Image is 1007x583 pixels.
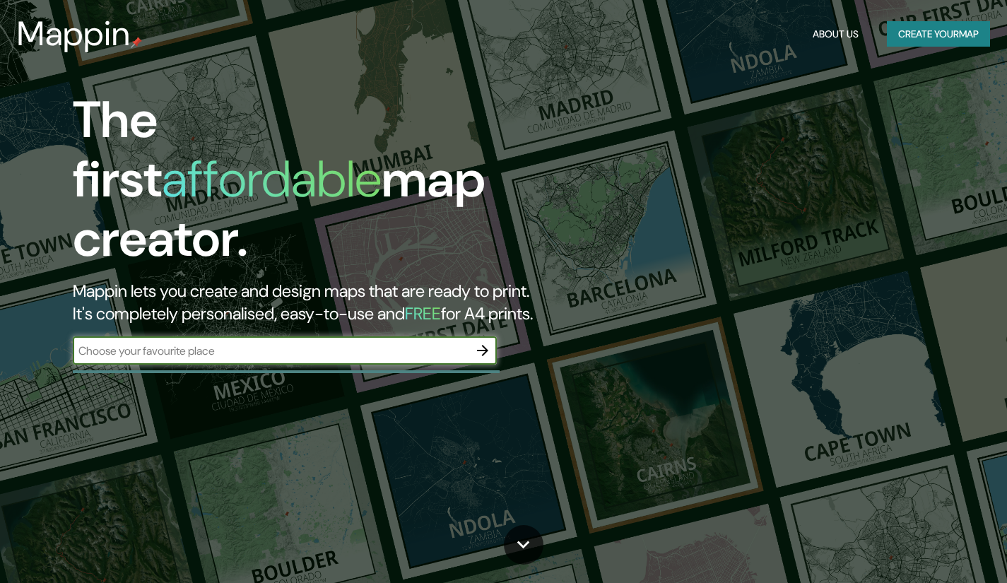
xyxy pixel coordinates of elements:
[131,37,142,48] img: mappin-pin
[162,146,382,212] h1: affordable
[405,302,441,324] h5: FREE
[17,14,131,54] h3: Mappin
[807,21,864,47] button: About Us
[73,343,469,359] input: Choose your favourite place
[73,280,577,325] h2: Mappin lets you create and design maps that are ready to print. It's completely personalised, eas...
[73,90,577,280] h1: The first map creator.
[881,528,991,567] iframe: Help widget launcher
[887,21,990,47] button: Create yourmap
